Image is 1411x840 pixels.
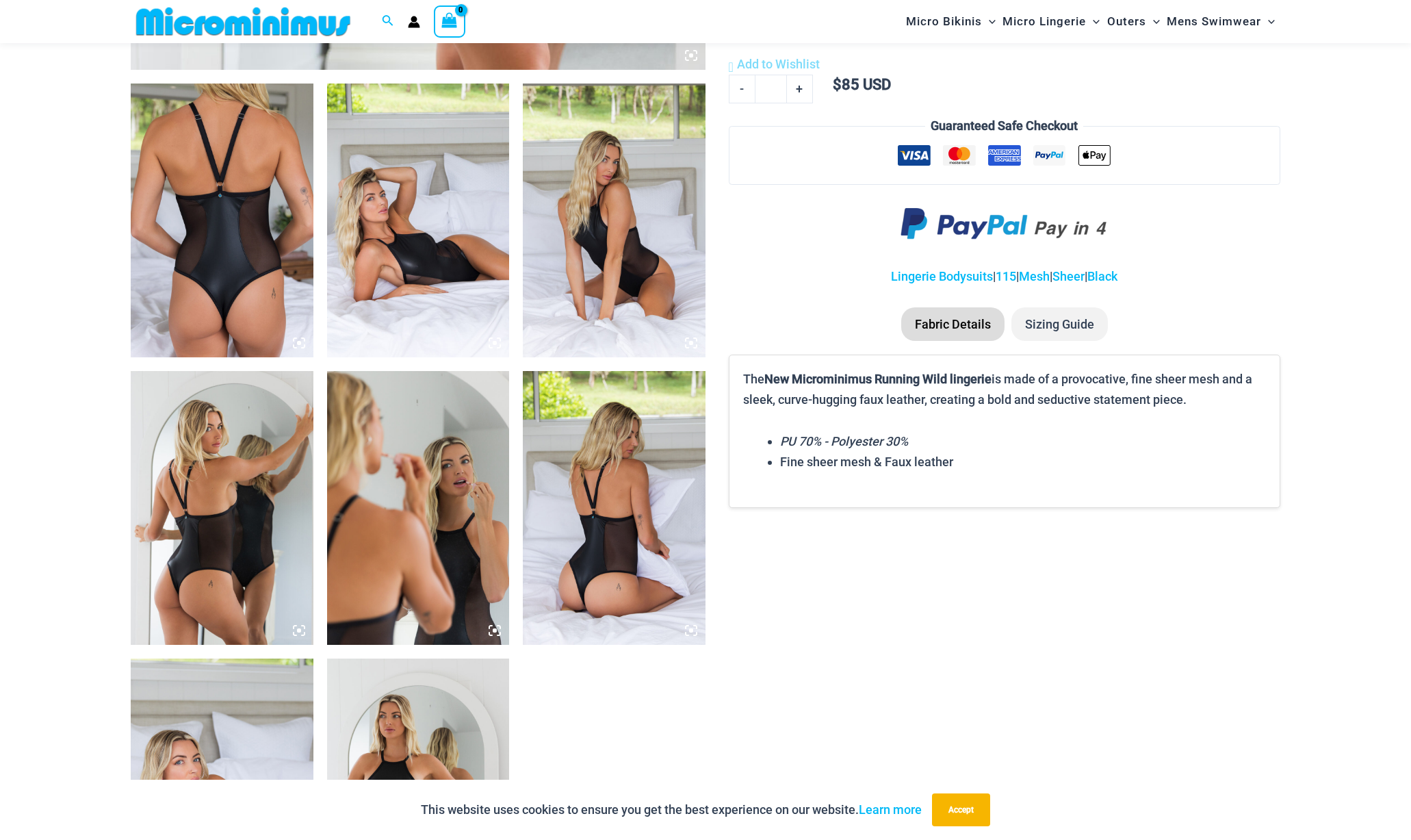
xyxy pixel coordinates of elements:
a: Account icon link [408,16,420,28]
li: Fine sheer mesh & Faux leather [780,452,1266,472]
a: Micro BikinisMenu ToggleMenu Toggle [903,4,999,39]
a: View Shopping Cart, empty [434,5,465,37]
a: 115 [996,269,1016,283]
span: Mens Swimwear [1167,4,1261,39]
span: Menu Toggle [1261,4,1275,39]
img: Running Wild Midnight 115 Bodysuit [523,371,705,645]
a: Micro LingerieMenu ToggleMenu Toggle [999,4,1103,39]
img: Running Wild Midnight 115 Bodysuit [327,371,510,645]
p: | | | | [729,266,1280,287]
p: The is made of a provocative, fine sheer mesh and a sleek, curve-hugging faux leather, creating a... [743,369,1266,409]
bdi: 85 USD [833,76,891,93]
nav: Site Navigation [901,2,1280,41]
a: Mesh [1019,269,1050,283]
a: Learn more [859,802,922,817]
img: Running Wild Midnight 115 Bodysuit [131,84,313,357]
a: Black [1087,269,1117,283]
a: Search icon link [382,13,394,30]
a: - [729,75,755,103]
a: + [787,75,813,103]
span: Menu Toggle [982,4,996,39]
img: Running Wild Midnight 115 Bodysuit [327,84,510,357]
a: Lingerie Bodysuits [891,269,993,283]
img: MM SHOP LOGO FLAT [131,6,356,37]
span: Menu Toggle [1146,4,1160,39]
span: Add to Wishlist [737,57,820,71]
a: Sheer [1052,269,1085,283]
a: Add to Wishlist [729,54,820,75]
li: Sizing Guide [1011,307,1108,342]
legend: Guaranteed Safe Checkout [925,116,1083,136]
span: Menu Toggle [1086,4,1100,39]
span: Outers [1107,4,1146,39]
span: $ [833,76,842,93]
button: Accept [932,793,990,826]
img: Running Wild Midnight 115 Bodysuit [131,371,313,645]
a: Mens SwimwearMenu ToggleMenu Toggle [1163,4,1278,39]
a: OutersMenu ToggleMenu Toggle [1104,4,1163,39]
em: PU 70% - Polyester 30% [780,434,908,448]
b: New Microminimus Running Wild lingerie [764,372,992,386]
p: This website uses cookies to ensure you get the best experience on our website. [421,800,922,820]
img: Running Wild Midnight 115 Bodysuit [523,84,705,357]
span: Micro Lingerie [1002,4,1086,39]
input: Product quantity [755,75,787,103]
span: Micro Bikinis [906,4,982,39]
li: Fabric Details [901,307,1005,342]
